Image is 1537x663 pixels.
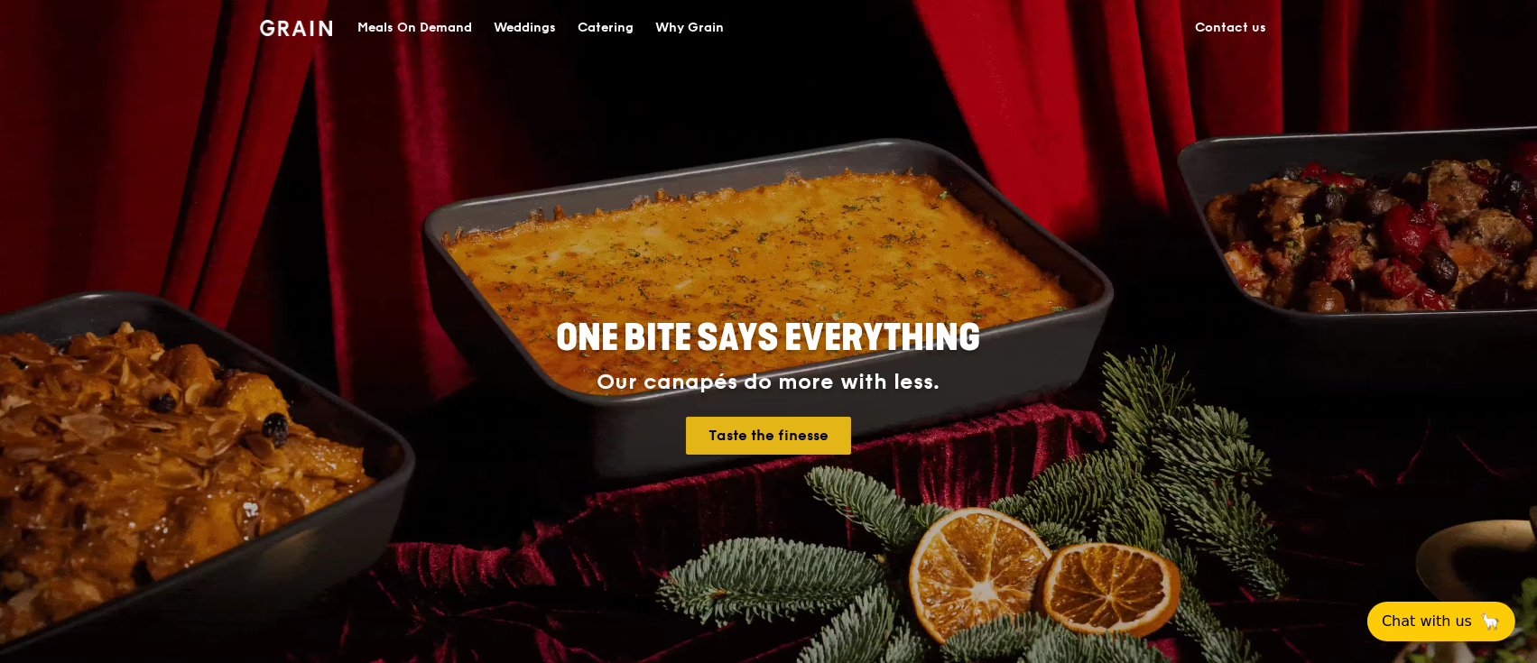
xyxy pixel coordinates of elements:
[1185,1,1278,55] a: Contact us
[1382,611,1472,632] span: Chat with us
[260,20,333,36] img: Grain
[483,1,567,55] a: Weddings
[357,1,472,55] div: Meals On Demand
[578,1,634,55] div: Catering
[686,417,851,455] a: Taste the finesse
[1479,611,1501,632] span: 🦙
[494,1,556,55] div: Weddings
[644,1,735,55] a: Why Grain
[567,1,644,55] a: Catering
[655,1,724,55] div: Why Grain
[557,317,981,360] span: ONE BITE SAYS EVERYTHING
[1367,602,1515,641] button: Chat with us🦙
[444,370,1094,395] div: Our canapés do more with less.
